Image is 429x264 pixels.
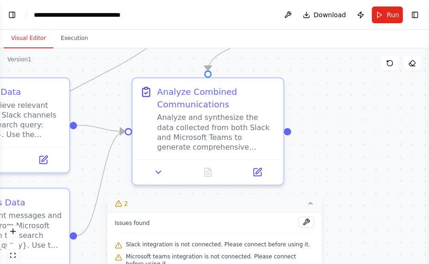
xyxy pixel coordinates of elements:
[53,29,96,48] button: Execution
[132,77,285,186] div: Analyze Combined CommunicationsAnalyze and synthesize the data collected from both Slack and Micr...
[22,152,64,167] button: Open in side panel
[157,86,276,111] div: Analyze Combined Communications
[299,7,350,23] button: Download
[7,250,19,262] button: fit view
[314,10,346,20] span: Download
[387,10,399,20] span: Run
[409,8,422,21] button: Show right sidebar
[115,219,150,227] span: Issues found
[34,10,138,20] nav: breadcrumb
[107,195,322,212] button: 2
[237,165,279,180] button: Open in side panel
[77,119,125,138] g: Edge from 89ad6b6f-97a8-43a9-bd19-5b69e6cfc1b3 to db9e9b52-526d-4764-8a31-3289dc42b0ea
[77,125,125,242] g: Edge from 57b3e289-2b02-4d65-bde5-38a496799156 to db9e9b52-526d-4764-8a31-3289dc42b0ea
[7,238,19,250] button: zoom out
[7,56,32,63] div: Version 1
[6,8,19,21] button: Show left sidebar
[182,165,234,180] button: No output available
[126,241,310,248] span: Slack integration is not connected. Please connect before using it.
[7,225,19,238] button: zoom in
[4,29,53,48] button: Visual Editor
[372,7,403,23] button: Run
[157,113,276,152] div: Analyze and synthesize the data collected from both Slack and Microsoft Teams to generate compreh...
[124,199,128,208] span: 2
